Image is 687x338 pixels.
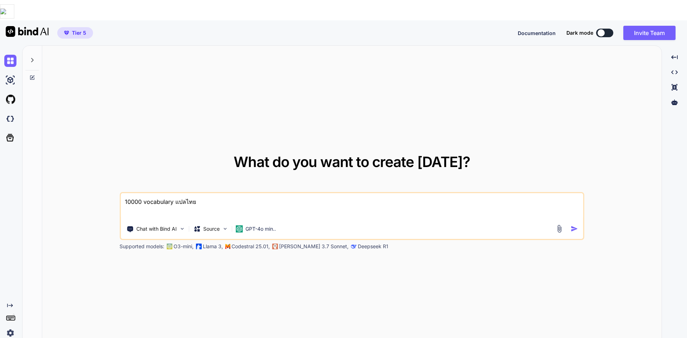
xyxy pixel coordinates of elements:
[623,26,676,40] button: Invite Team
[203,225,220,232] p: Source
[6,26,49,37] img: Bind AI
[351,244,356,249] img: claude
[518,30,556,36] span: Documentation
[4,74,16,86] img: ai-studio
[64,31,69,35] img: premium
[358,243,388,250] p: Deepseek R1
[272,244,278,249] img: claude
[4,93,16,106] img: githubLight
[566,29,593,36] span: Dark mode
[166,244,172,249] img: GPT-4
[72,29,86,36] span: Tier 5
[196,244,201,249] img: Llama2
[518,29,556,37] button: Documentation
[234,153,470,171] span: What do you want to create [DATE]?
[4,55,16,67] img: chat
[222,226,228,232] img: Pick Models
[121,193,583,220] textarea: 10000 vocabulary แปลไทย
[555,225,564,233] img: attachment
[174,243,194,250] p: O3-mini,
[571,225,578,232] img: icon
[225,244,230,249] img: Mistral-AI
[203,243,223,250] p: Llama 3,
[245,225,276,232] p: GPT-4o min..
[232,243,270,250] p: Codestral 25.01,
[235,225,243,232] img: GPT-4o mini
[279,243,349,250] p: [PERSON_NAME] 3.7 Sonnet,
[4,113,16,125] img: darkCloudIdeIcon
[179,226,185,232] img: Pick Tools
[57,27,93,39] button: premiumTier 5
[120,243,164,250] p: Supported models:
[136,225,177,232] p: Chat with Bind AI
